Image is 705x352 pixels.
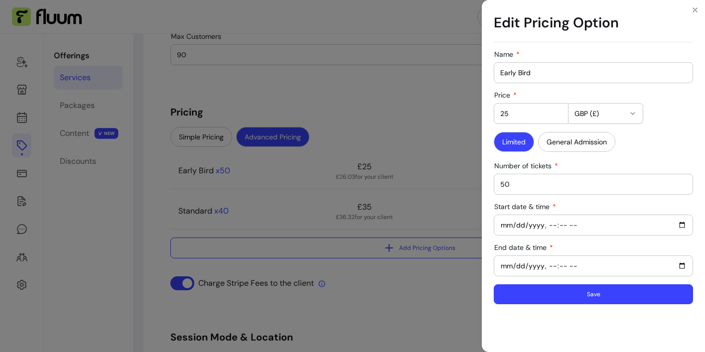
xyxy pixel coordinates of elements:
[494,50,515,59] span: Name
[500,260,687,271] input: End date & time
[494,91,512,100] span: Price
[568,104,643,123] button: GBP (£)
[500,68,687,78] input: Name
[494,132,534,152] button: Limited
[574,109,625,118] span: GBP (£)
[500,220,687,231] input: Start date & time
[494,243,549,252] span: End date & time
[500,179,687,189] input: Number of tickets
[494,202,552,211] span: Start date & time
[494,284,693,304] button: Save
[494,161,554,170] span: Number of tickets
[500,109,562,118] input: Price
[538,132,615,152] button: General Admission
[494,4,693,42] h1: Edit Pricing Option
[687,2,703,18] button: Close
